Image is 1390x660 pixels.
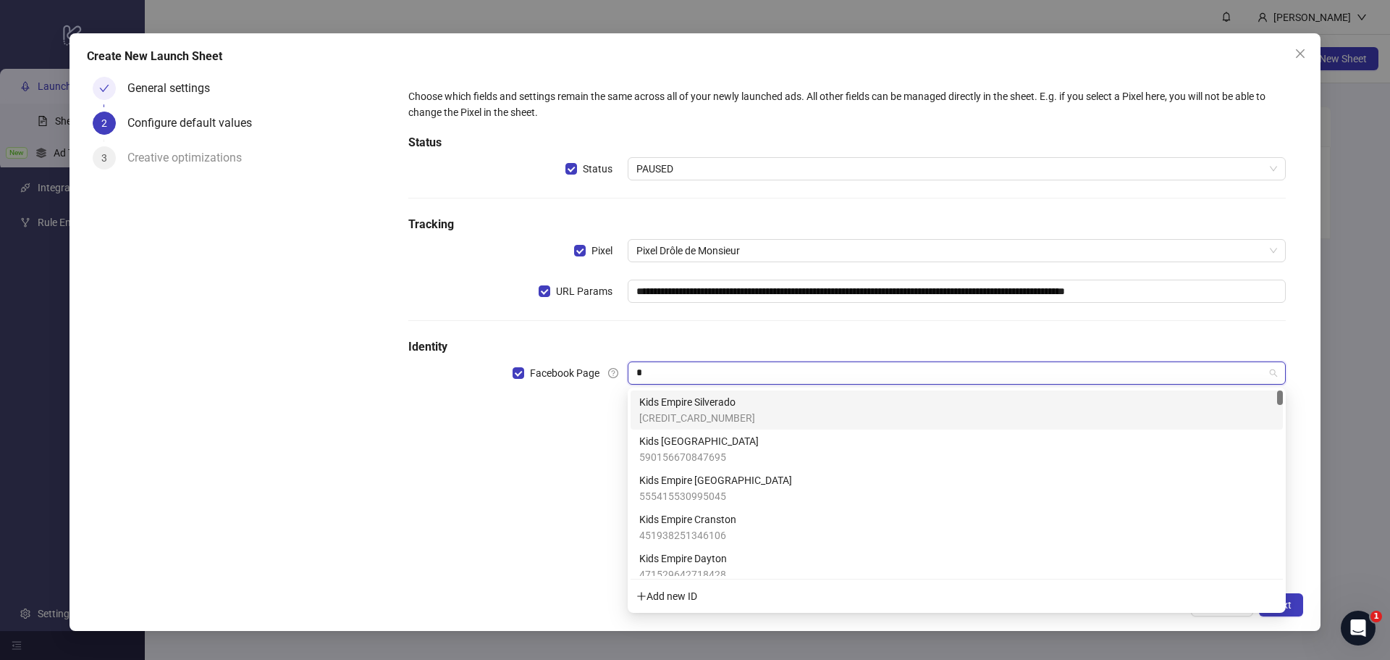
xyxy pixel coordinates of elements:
span: Kids Empire Silverado [639,394,755,410]
span: 2 [101,117,107,129]
span: 471529642718428 [639,567,727,582]
span: 1 [1370,611,1382,622]
div: Create New Launch Sheet [87,48,1303,65]
iframe: Intercom live chat [1341,611,1376,646]
h5: Identity [408,338,1286,356]
span: plus [636,591,646,601]
div: Kids Empire Strongsville [631,469,1283,508]
div: Kids Empire Silverado [631,390,1283,430]
div: Kids Empire Dayton [631,547,1283,586]
div: Configure default values [127,112,264,135]
span: PAUSED [636,158,1277,180]
div: General settings [127,77,222,100]
span: URL Params [550,283,618,299]
span: Status [577,161,618,177]
span: 590156670847695 [639,449,759,465]
h5: Tracking [408,216,1286,233]
span: close [1294,48,1306,59]
span: Pixel Drôle de Monsieur [636,240,1277,262]
span: Facebook Page [524,365,605,381]
span: [CREDIT_CARD_NUMBER] [639,410,755,426]
span: 555415530995045 [639,488,792,504]
span: Kids [GEOGRAPHIC_DATA] [639,433,759,449]
div: Kids Empire Citrus Park [631,430,1283,469]
div: Choose which fields and settings remain the same across all of your newly launched ads. All other... [408,88,1286,120]
span: question-circle [608,368,618,378]
span: 451938251346106 [639,527,736,543]
div: plusAdd new ID [631,582,1283,610]
span: check [99,83,109,93]
button: Close [1289,42,1312,65]
div: Creative optimizations [127,146,253,170]
span: Pixel [586,243,618,259]
div: Kids Empire Cranston [631,508,1283,547]
h5: Status [408,134,1286,151]
span: Kids Empire Cranston [639,511,736,527]
span: Kids Empire [GEOGRAPHIC_DATA] [639,472,792,488]
span: 3 [101,152,107,164]
span: Kids Empire Dayton [639,551,727,567]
